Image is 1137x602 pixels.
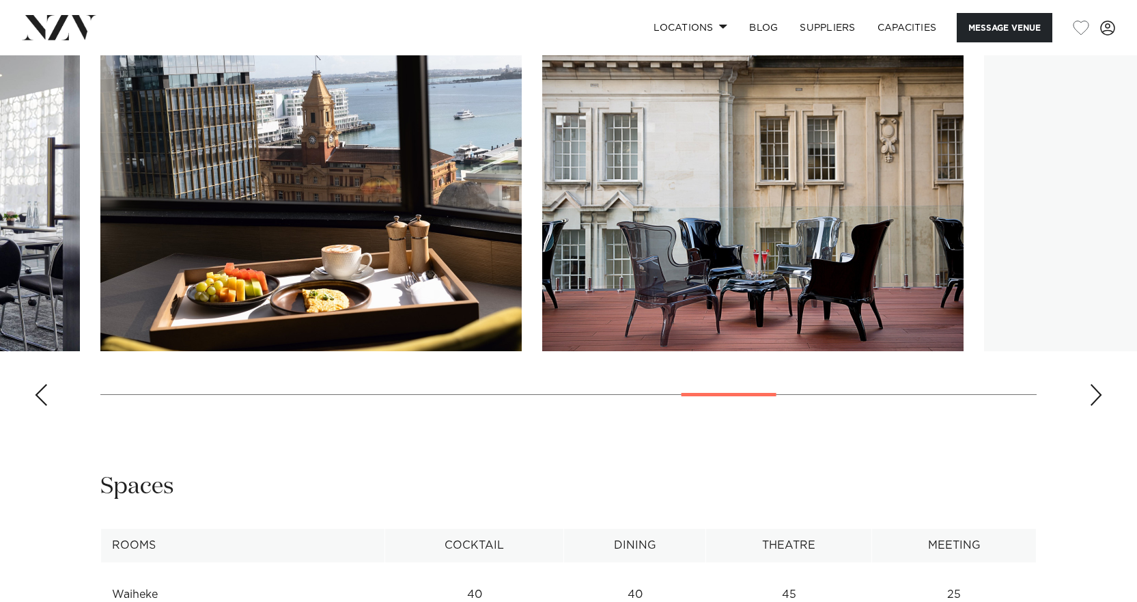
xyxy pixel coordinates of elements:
[957,13,1052,42] button: Message Venue
[101,529,385,562] th: Rooms
[22,15,96,40] img: nzv-logo.png
[384,529,564,562] th: Cocktail
[564,529,706,562] th: Dining
[738,13,789,42] a: BLOG
[100,42,522,351] swiper-slide: 14 / 21
[872,529,1037,562] th: Meeting
[643,13,738,42] a: Locations
[542,42,964,351] swiper-slide: 15 / 21
[100,471,174,502] h2: Spaces
[706,529,872,562] th: Theatre
[867,13,948,42] a: Capacities
[789,13,866,42] a: SUPPLIERS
